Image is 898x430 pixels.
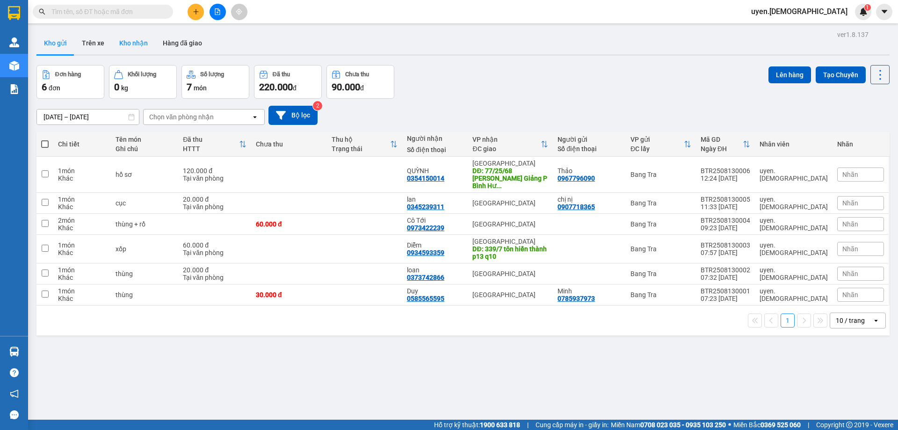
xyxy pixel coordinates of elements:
[407,196,463,203] div: lan
[256,140,322,148] div: Chưa thu
[837,140,884,148] div: Nhãn
[9,347,19,357] img: warehouse-icon
[434,420,520,430] span: Hỗ trợ kỹ thuật:
[558,203,595,211] div: 0907718365
[407,295,444,302] div: 0585565595
[193,8,199,15] span: plus
[768,66,811,83] button: Lên hàng
[89,30,225,44] div: 0354150014
[407,266,463,274] div: loan
[630,245,691,253] div: Bang Tra
[254,65,322,99] button: Đã thu220.000đ
[121,84,128,92] span: kg
[42,81,47,93] span: 6
[472,291,548,299] div: [GEOGRAPHIC_DATA]
[472,199,548,207] div: [GEOGRAPHIC_DATA]
[149,112,214,122] div: Chọn văn phòng nhận
[116,199,174,207] div: cục
[251,113,259,121] svg: open
[256,291,322,299] div: 30.000 đ
[116,171,174,178] div: hồ sơ
[58,241,106,249] div: 1 món
[733,420,801,430] span: Miền Bắc
[183,167,246,175] div: 120.000 đ
[701,203,750,211] div: 11:33 [DATE]
[58,203,106,211] div: Khác
[268,106,318,125] button: Bộ lọc
[58,217,106,224] div: 2 món
[760,287,828,302] div: uyen.bahai
[360,84,364,92] span: đ
[332,145,391,153] div: Trạng thái
[8,6,20,20] img: logo-vxr
[701,266,750,274] div: BTR2508130002
[760,421,801,429] strong: 0369 525 060
[842,291,858,299] span: Nhãn
[116,136,174,143] div: Tên món
[116,145,174,153] div: Ghi chú
[640,421,726,429] strong: 0708 023 035 - 0935 103 250
[58,167,106,175] div: 1 món
[760,266,828,281] div: uyen.bahai
[468,132,553,157] th: Toggle SortBy
[876,4,892,20] button: caret-down
[313,101,322,110] sup: 2
[116,245,174,253] div: xốp
[407,287,463,295] div: Duy
[326,65,394,99] button: Chưa thu90.000đ
[407,274,444,281] div: 0373742866
[58,175,106,182] div: Khác
[558,136,621,143] div: Người gửi
[864,4,871,11] sup: 1
[472,167,548,189] div: DĐ: 77/25/68 Phạm Đăng Giảng P Bình Hưng Hòa Bình Tân
[10,410,19,419] span: message
[9,61,19,71] img: warehouse-icon
[407,224,444,232] div: 0973422239
[630,270,691,277] div: Bang Tra
[842,199,858,207] span: Nhãn
[181,65,249,99] button: Số lượng7món
[58,295,106,302] div: Khác
[842,245,858,253] span: Nhãn
[183,266,246,274] div: 20.000 đ
[259,81,293,93] span: 220.000
[880,7,889,16] span: caret-down
[200,71,224,78] div: Số lượng
[728,423,731,427] span: ⚪️
[407,175,444,182] div: 0354150014
[701,295,750,302] div: 07:23 [DATE]
[760,217,828,232] div: uyen.bahai
[701,136,743,143] div: Mã GD
[407,135,463,142] div: Người nhận
[10,389,19,398] span: notification
[183,196,246,203] div: 20.000 đ
[58,287,106,295] div: 1 món
[58,249,106,256] div: Khác
[630,171,691,178] div: Bang Tra
[407,203,444,211] div: 0345239311
[630,291,691,299] div: Bang Tra
[116,270,174,277] div: thùng
[37,109,139,124] input: Select a date range.
[109,65,177,99] button: Khối lượng0kg
[407,146,463,153] div: Số điện thoại
[58,224,106,232] div: Khác
[837,29,869,40] div: ver 1.8.137
[39,8,45,15] span: search
[407,167,463,175] div: QUỲNH
[472,145,541,153] div: ĐC giao
[49,84,60,92] span: đơn
[472,270,548,277] div: [GEOGRAPHIC_DATA]
[558,295,595,302] div: 0785937973
[496,182,502,189] span: ...
[558,175,595,182] div: 0967796090
[183,274,246,281] div: Tại văn phòng
[116,220,174,228] div: thùng + rổ
[626,132,696,157] th: Toggle SortBy
[872,317,880,324] svg: open
[536,420,608,430] span: Cung cấp máy in - giấy in:
[407,249,444,256] div: 0934593359
[58,196,106,203] div: 1 món
[842,220,858,228] span: Nhãn
[558,196,621,203] div: chị nị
